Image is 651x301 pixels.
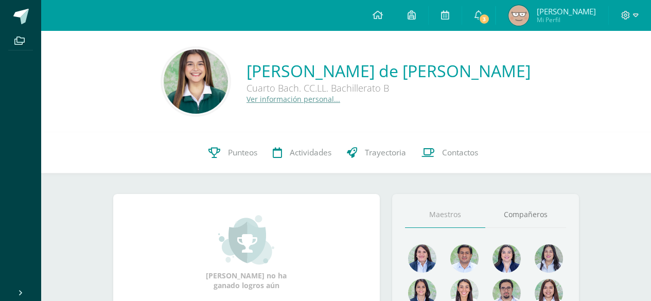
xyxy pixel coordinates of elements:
[408,244,436,273] img: 4477f7ca9110c21fc6bc39c35d56baaa.png
[537,15,596,24] span: Mi Perfil
[450,244,479,273] img: 1e7bfa517bf798cc96a9d855bf172288.png
[201,132,265,173] a: Punteos
[535,244,563,273] img: 1934cc27df4ca65fd091d7882280e9dd.png
[247,94,340,104] a: Ver información personal...
[485,202,566,228] a: Compañeros
[405,202,486,228] a: Maestros
[414,132,486,173] a: Contactos
[339,132,414,173] a: Trayectoria
[228,147,257,158] span: Punteos
[218,214,274,265] img: achievement_small.png
[442,147,478,158] span: Contactos
[537,6,596,16] span: [PERSON_NAME]
[290,147,331,158] span: Actividades
[247,60,531,82] a: [PERSON_NAME] de [PERSON_NAME]
[508,5,529,26] img: a691934e245c096f0520ca704d26c750.png
[365,147,406,158] span: Trayectoria
[164,49,228,114] img: f3e7d4e234b42178b46fb79f22efdf98.png
[265,132,339,173] a: Actividades
[195,214,298,290] div: [PERSON_NAME] no ha ganado logros aún
[247,82,531,94] div: Cuarto Bach. CC.LL. Bachillerato B
[492,244,521,273] img: 468d0cd9ecfcbce804e3ccd48d13f1ad.png
[479,13,490,25] span: 3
